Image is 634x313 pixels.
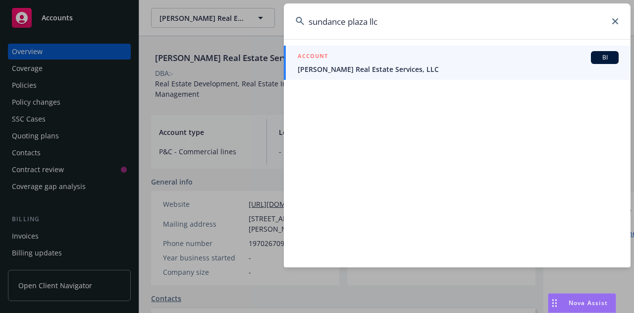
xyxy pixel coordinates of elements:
[548,294,561,313] div: Drag to move
[298,51,328,63] h5: ACCOUNT
[284,46,631,80] a: ACCOUNTBI[PERSON_NAME] Real Estate Services, LLC
[284,3,631,39] input: Search...
[548,293,616,313] button: Nova Assist
[569,299,608,307] span: Nova Assist
[595,53,615,62] span: BI
[298,64,619,74] span: [PERSON_NAME] Real Estate Services, LLC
